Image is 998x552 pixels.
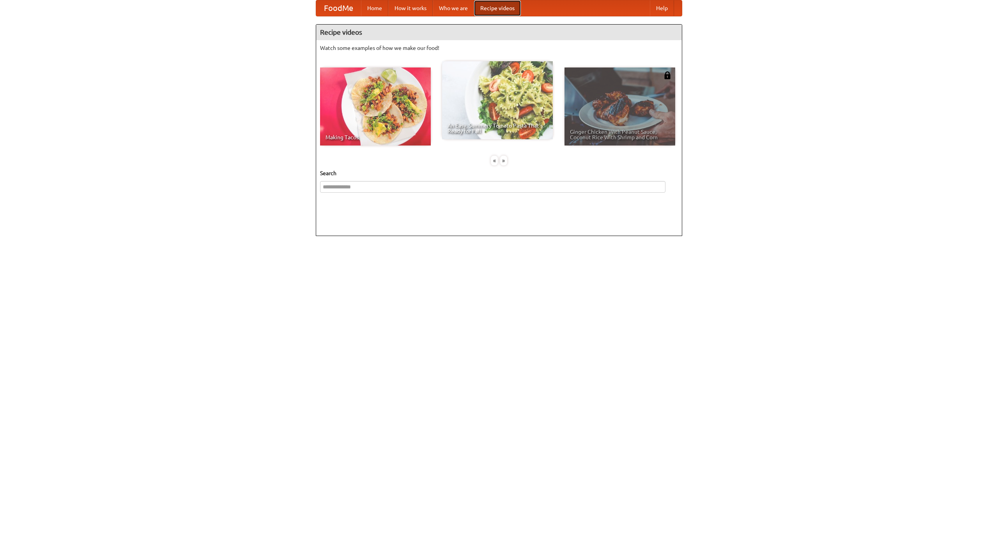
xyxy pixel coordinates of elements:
a: Help [650,0,674,16]
div: » [500,156,507,165]
div: « [491,156,498,165]
a: An Easy, Summery Tomato Pasta That's Ready for Fall [442,61,553,139]
a: FoodMe [316,0,361,16]
a: How it works [388,0,433,16]
a: Making Tacos [320,67,431,146]
a: Who we are [433,0,474,16]
h5: Search [320,169,678,177]
span: An Easy, Summery Tomato Pasta That's Ready for Fall [448,123,547,134]
h4: Recipe videos [316,25,682,40]
p: Watch some examples of how we make our food! [320,44,678,52]
img: 483408.png [664,71,671,79]
span: Making Tacos [326,135,425,140]
a: Home [361,0,388,16]
a: Recipe videos [474,0,521,16]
